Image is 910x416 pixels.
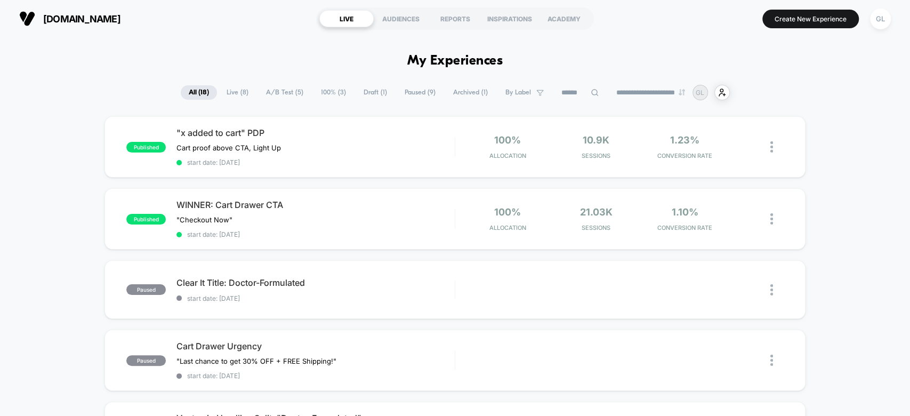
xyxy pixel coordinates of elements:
span: "Checkout Now" [176,215,232,224]
span: WINNER: Cart Drawer CTA [176,199,454,210]
span: All ( 18 ) [181,85,217,100]
span: "x added to cart" PDP [176,127,454,138]
span: Allocation [489,152,526,159]
img: close [770,213,773,225]
span: Clear It Title: Doctor-Formulated [176,277,454,288]
div: LIVE [319,10,374,27]
img: close [770,355,773,366]
span: A/B Test ( 5 ) [258,85,311,100]
div: INSPIRATIONS [482,10,537,27]
span: 100% [494,134,521,146]
span: paused [126,355,166,366]
h1: My Experiences [407,53,503,69]
button: [DOMAIN_NAME] [16,10,124,27]
div: REPORTS [428,10,482,27]
span: Sessions [554,152,638,159]
img: Visually logo [19,11,35,27]
span: CONVERSION RATE [643,224,726,231]
span: 1.10% [671,206,698,218]
span: published [126,142,166,153]
span: 10.9k [583,134,609,146]
img: close [770,284,773,295]
div: AUDIENCES [374,10,428,27]
button: GL [867,8,894,30]
span: start date: [DATE] [176,230,454,238]
span: Paused ( 9 ) [397,85,444,100]
span: 1.23% [670,134,699,146]
img: close [770,141,773,153]
div: GL [870,9,891,29]
span: start date: [DATE] [176,158,454,166]
span: 21.03k [580,206,613,218]
span: Allocation [489,224,526,231]
span: published [126,214,166,225]
span: Archived ( 1 ) [445,85,496,100]
p: GL [696,89,704,97]
span: Cart Drawer Urgency [176,341,454,351]
span: [DOMAIN_NAME] [43,13,120,25]
span: CONVERSION RATE [643,152,726,159]
img: end [679,89,685,95]
span: 100% [494,206,521,218]
span: 100% ( 3 ) [313,85,354,100]
span: start date: [DATE] [176,294,454,302]
span: Live ( 8 ) [219,85,256,100]
span: Draft ( 1 ) [356,85,395,100]
div: ACADEMY [537,10,591,27]
span: start date: [DATE] [176,372,454,380]
span: paused [126,284,166,295]
span: Sessions [554,224,638,231]
button: Create New Experience [762,10,859,28]
span: By Label [505,89,531,97]
span: "Last chance to get 30% OFF + FREE Shipping!" [176,357,336,365]
span: Cart proof above CTA, Light Up [176,143,281,152]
